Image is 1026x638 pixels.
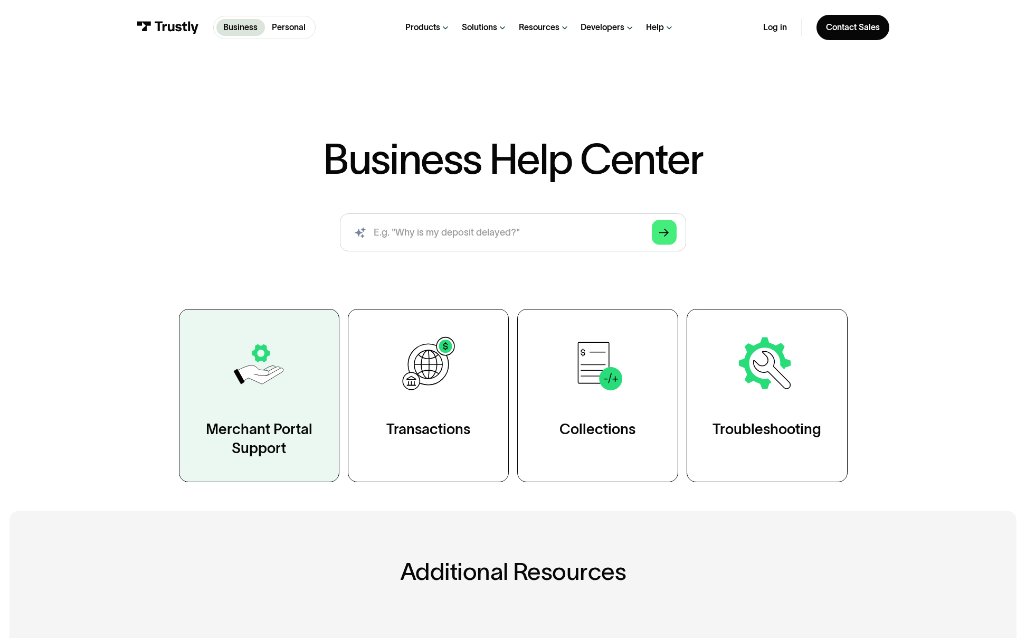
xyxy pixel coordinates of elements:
div: Resources [519,22,559,33]
p: Personal [272,21,306,34]
a: Business [216,19,265,36]
div: Merchant Portal Support [203,419,315,457]
a: Log in [763,22,787,33]
a: Transactions [348,309,509,482]
h2: Additional Resources [167,559,859,585]
div: Troubleshooting [712,419,821,438]
div: Solutions [462,22,497,33]
a: Personal [265,19,313,36]
div: Transactions [386,419,470,438]
div: Developers [581,22,624,33]
a: Merchant Portal Support [179,309,340,482]
h1: Business Help Center [323,138,703,180]
a: Contact Sales [816,15,889,40]
div: Products [405,22,440,33]
img: Trustly Logo [137,21,199,34]
form: Search [340,213,686,251]
input: search [340,213,686,251]
div: Contact Sales [826,22,880,33]
div: Help [646,22,664,33]
a: Troubleshooting [687,309,848,482]
p: Business [223,21,258,34]
div: Collections [559,419,635,438]
a: Collections [517,309,678,482]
